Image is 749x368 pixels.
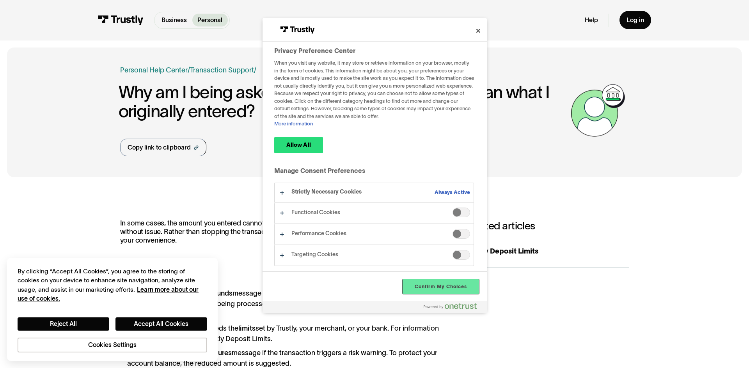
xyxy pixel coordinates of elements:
[128,143,191,152] div: Copy link to clipboard
[274,167,474,179] h3: Manage Consent Preferences
[120,323,448,344] li: if the transaction value exceeds the set by Trustly, your merchant, or your bank. For information...
[627,16,644,24] div: Log in
[424,303,483,313] a: Powered by OneTrust Opens in a new Tab
[18,267,207,352] div: Privacy
[156,14,192,26] a: Business
[403,279,479,294] button: Confirm My Choices
[470,22,487,39] button: Close
[115,317,207,331] button: Accept All Cookies
[585,16,598,24] a: Help
[453,250,470,260] span: Targeting Cookies
[619,11,651,29] a: Log in
[263,18,487,313] div: Preference center
[188,65,190,76] div: /
[162,16,187,25] p: Business
[18,317,109,331] button: Reject All
[453,229,470,239] span: Performance Cookies
[120,219,448,245] p: In some cases, the amount you entered cannot be processed, but a lower amount is likely to go thr...
[274,59,474,127] div: When you visit any website, it may store or retrieve information on your browser, mostly in the f...
[274,22,321,38] div: Trustly Logo
[465,246,629,257] div: Trustly Deposit Limits
[7,258,218,361] div: Cookie banner
[263,18,487,313] div: Privacy Preference Center
[190,66,254,74] a: Transaction Support
[276,22,319,38] img: Trustly Logo
[424,303,477,309] img: Powered by OneTrust Opens in a new Tab
[192,14,228,26] a: Personal
[197,16,222,25] p: Personal
[274,46,474,55] h2: Privacy Preference Center
[465,219,629,232] h3: Related articles
[274,121,313,127] a: More information about your privacy, opens in a new tab
[18,267,207,304] div: By clicking “Accept All Cookies”, you agree to the storing of cookies on your device to enhance s...
[453,208,470,217] span: Functional Cookies
[98,15,144,25] img: Trustly Logo
[465,236,629,268] a: Trustly Deposit Limits
[18,338,207,352] button: Cookies Settings
[120,139,206,157] a: Copy link to clipboard
[238,324,256,332] strong: limits
[254,65,256,76] div: /
[119,83,567,121] h1: Why am I being asked to enter an amount lower than what I originally entered?
[274,137,323,153] button: Allow All
[120,65,188,76] a: Personal Help Center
